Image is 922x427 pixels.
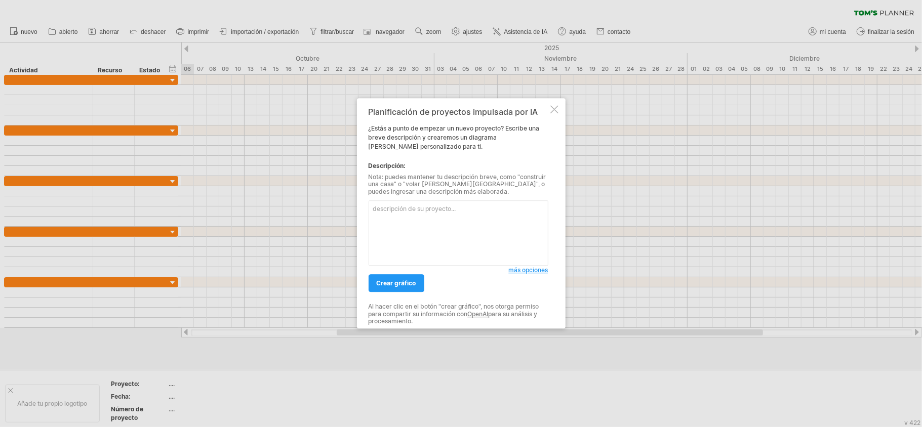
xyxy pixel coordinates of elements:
a: crear gráfico [369,275,424,292]
font: Al hacer clic en el botón "crear gráfico", nos otorga permiso para compartir su información con [369,303,539,318]
font: para su análisis y procesamiento. [369,310,538,325]
font: más opciones [509,267,548,274]
font: ¿Estás a punto de empezar un nuevo proyecto? Escribe una breve descripción y crearemos un diagram... [369,124,540,150]
font: Descripción: [369,162,406,169]
a: más opciones [509,266,548,275]
font: Nota: puedes mantener tu descripción breve, como "construir una casa" o "volar [PERSON_NAME][GEOG... [369,173,546,195]
font: Planificación de proyectos impulsada por IA [369,107,538,117]
a: OpenAI [468,310,489,318]
font: crear gráfico [377,280,416,287]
